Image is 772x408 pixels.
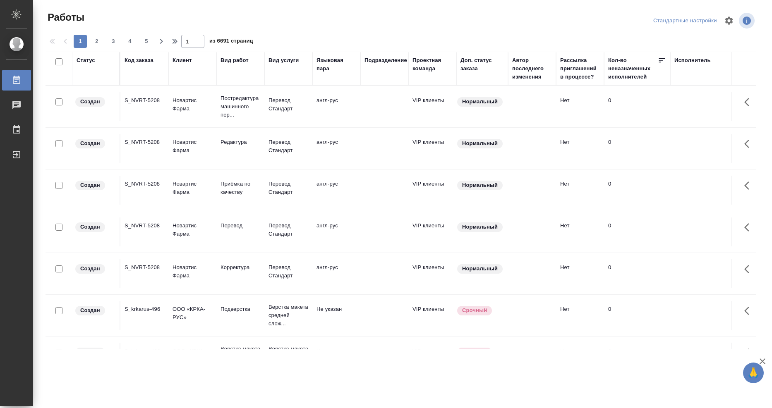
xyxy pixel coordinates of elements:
td: англ-рус [312,176,360,205]
div: Заказ еще не согласован с клиентом, искать исполнителей рано [74,347,115,358]
span: из 6691 страниц [209,36,253,48]
div: S_NVRT-5208 [125,263,164,272]
p: Создан [80,265,100,273]
td: VIP клиенты [408,343,456,372]
div: S_NVRT-5208 [125,222,164,230]
p: ООО «КРКА-РУС» [173,347,212,363]
div: Проектная команда [412,56,452,73]
p: Новартис Фарма [173,222,212,238]
p: Нормальный [462,98,498,106]
p: Перевод [221,222,260,230]
p: Новартис Фарма [173,263,212,280]
p: Создан [80,223,100,231]
button: 3 [107,35,120,48]
button: 🙏 [743,363,764,383]
div: Заказ еще не согласован с клиентом, искать исполнителей рано [74,96,115,107]
p: Нормальный [462,265,498,273]
p: Новартис Фарма [173,180,212,196]
button: Здесь прячутся важные кнопки [739,217,759,237]
div: Статус [77,56,95,64]
td: Нет [556,301,604,330]
td: англ-рус [312,217,360,246]
td: Нет [556,217,604,246]
button: Здесь прячутся важные кнопки [739,176,759,196]
p: Создан [80,348,100,356]
div: Доп. статус заказа [460,56,504,73]
span: Посмотреть информацию [739,13,756,29]
div: S_NVRT-5208 [125,96,164,105]
p: Создан [80,306,100,315]
td: Нет [556,259,604,288]
button: Здесь прячутся важные кнопки [739,301,759,321]
p: Создан [80,139,100,148]
td: 0 [604,176,670,205]
p: Постредактура машинного пер... [221,94,260,119]
div: Языковая пара [316,56,356,73]
button: Здесь прячутся важные кнопки [739,343,759,363]
p: Создан [80,98,100,106]
td: Не указан [312,301,360,330]
p: Подверстка [221,305,260,313]
div: Вид услуги [269,56,299,64]
p: Верстка макета средней слож... [269,303,308,328]
p: Приёмка по качеству [221,180,260,196]
span: 3 [107,37,120,45]
p: Перевод Стандарт [269,222,308,238]
td: 0 [604,343,670,372]
p: Перевод Стандарт [269,263,308,280]
span: 5 [140,37,153,45]
td: англ-рус [312,259,360,288]
div: Вид работ [221,56,249,64]
div: split button [651,14,719,27]
td: Нет [556,134,604,163]
div: S_NVRT-5208 [125,138,164,146]
p: Нормальный [462,181,498,189]
p: Нормальный [462,223,498,231]
div: Заказ еще не согласован с клиентом, искать исполнителей рано [74,305,115,316]
td: VIP клиенты [408,176,456,205]
button: Здесь прячутся важные кнопки [739,134,759,154]
td: Нет [556,343,604,372]
div: Заказ еще не согласован с клиентом, искать исполнителей рано [74,138,115,149]
td: Нет [556,92,604,121]
td: 0 [604,259,670,288]
div: Заказ еще не согласован с клиентом, искать исполнителей рано [74,180,115,191]
p: Перевод Стандарт [269,180,308,196]
td: 0 [604,134,670,163]
td: VIP клиенты [408,217,456,246]
p: Корректура [221,263,260,272]
div: Клиент [173,56,192,64]
td: 0 [604,301,670,330]
td: VIP клиенты [408,134,456,163]
button: 5 [140,35,153,48]
p: Верстка макета средней слож... [269,345,308,370]
span: 4 [123,37,137,45]
td: Не указан [312,343,360,372]
p: Срочный [462,348,487,356]
p: ООО «КРКА-РУС» [173,305,212,322]
div: Рассылка приглашений в процессе? [560,56,600,81]
p: Срочный [462,306,487,315]
p: Редактура [221,138,260,146]
div: Заказ еще не согласован с клиентом, искать исполнителей рано [74,222,115,233]
p: Перевод Стандарт [269,96,308,113]
span: Настроить таблицу [719,11,739,31]
div: S_krkarus-496 [125,347,164,355]
p: Перевод Стандарт [269,138,308,155]
button: Здесь прячутся важные кнопки [739,92,759,112]
button: 2 [90,35,103,48]
p: Новартис Фарма [173,96,212,113]
div: Кол-во неназначенных исполнителей [608,56,658,81]
div: Код заказа [125,56,153,64]
p: Создан [80,181,100,189]
button: Здесь прячутся важные кнопки [739,259,759,279]
span: 2 [90,37,103,45]
td: VIP клиенты [408,92,456,121]
td: англ-рус [312,92,360,121]
span: 🙏 [746,364,760,382]
td: VIP клиенты [408,259,456,288]
p: Новартис Фарма [173,138,212,155]
p: Нормальный [462,139,498,148]
td: VIP клиенты [408,301,456,330]
td: англ-рус [312,134,360,163]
